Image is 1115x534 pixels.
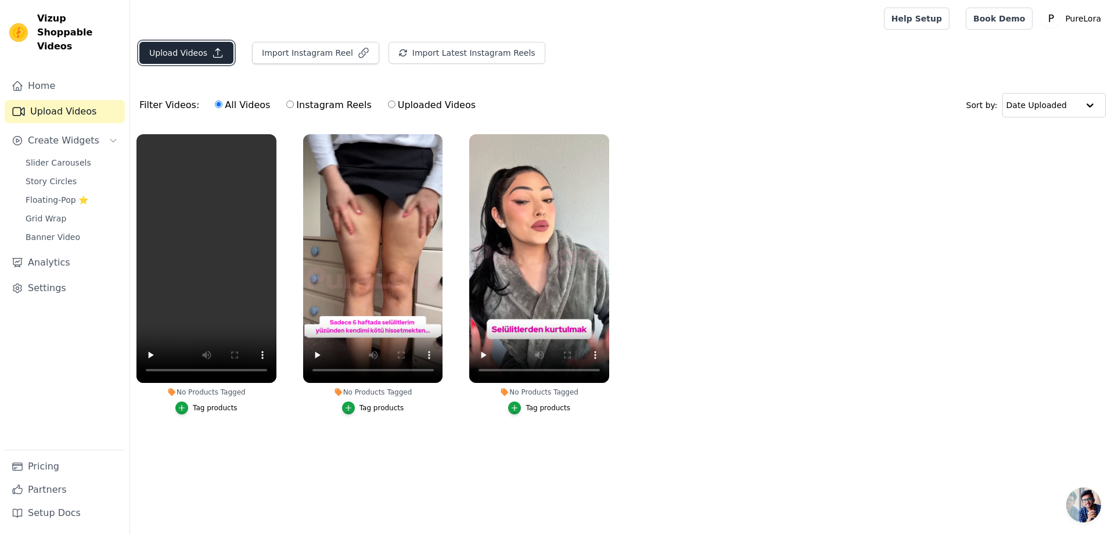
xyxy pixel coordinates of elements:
[5,100,125,123] a: Upload Videos
[5,455,125,478] a: Pricing
[966,8,1033,30] a: Book Demo
[5,129,125,152] button: Create Widgets
[19,173,125,189] a: Story Circles
[252,42,379,64] button: Import Instagram Reel
[387,98,476,113] label: Uploaded Videos
[388,101,395,108] input: Uploaded Videos
[175,402,238,414] button: Tag products
[5,74,125,98] a: Home
[469,388,609,397] div: No Products Tagged
[26,157,91,169] span: Slider Carousels
[1042,8,1106,29] button: P PureLora
[136,388,276,397] div: No Products Tagged
[303,388,443,397] div: No Products Tagged
[26,231,80,243] span: Banner Video
[389,42,545,64] button: Import Latest Instagram Reels
[9,23,28,42] img: Vizup
[26,213,66,224] span: Grid Wrap
[19,229,125,245] a: Banner Video
[139,42,233,64] button: Upload Videos
[508,402,570,414] button: Tag products
[193,403,238,413] div: Tag products
[19,192,125,208] a: Floating-Pop ⭐
[5,277,125,300] a: Settings
[214,98,271,113] label: All Videos
[286,98,372,113] label: Instagram Reels
[1066,488,1101,522] a: Açık sohbet
[359,403,404,413] div: Tag products
[1060,8,1106,29] p: PureLora
[966,93,1106,117] div: Sort by:
[19,155,125,171] a: Slider Carousels
[342,402,404,414] button: Tag products
[215,101,222,108] input: All Videos
[286,101,294,108] input: Instagram Reels
[526,403,570,413] div: Tag products
[26,194,88,206] span: Floating-Pop ⭐
[1048,13,1054,24] text: P
[5,478,125,501] a: Partners
[28,134,99,148] span: Create Widgets
[26,175,77,187] span: Story Circles
[37,12,120,53] span: Vizup Shoppable Videos
[5,501,125,525] a: Setup Docs
[19,210,125,227] a: Grid Wrap
[5,251,125,274] a: Analytics
[884,8,949,30] a: Help Setup
[139,92,482,119] div: Filter Videos:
